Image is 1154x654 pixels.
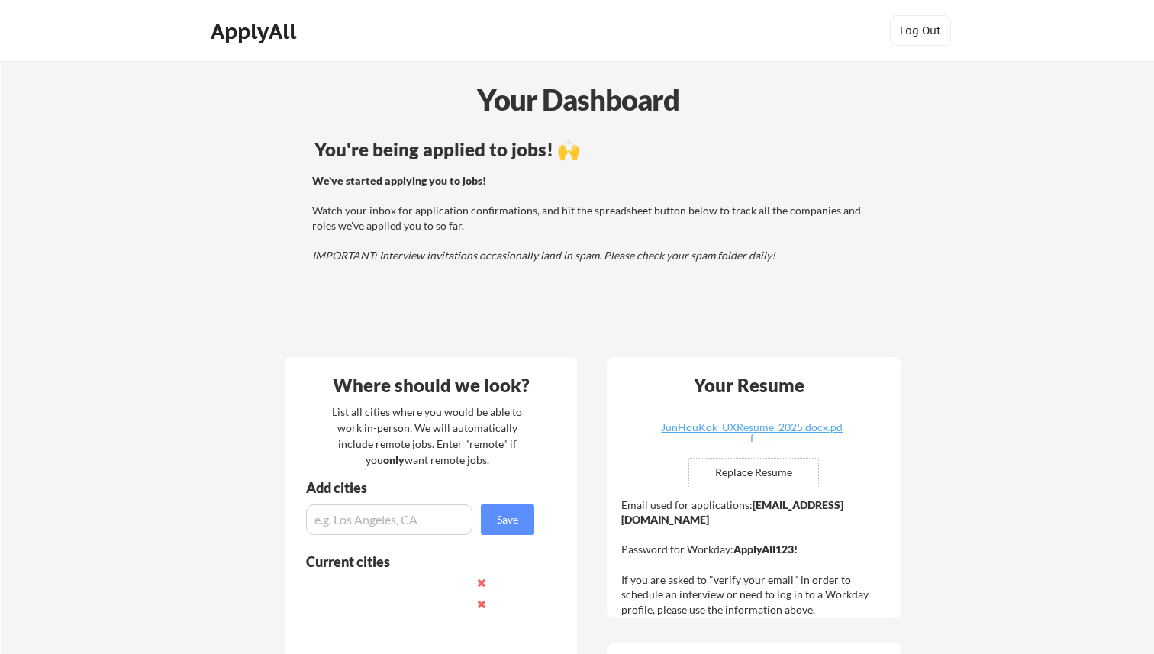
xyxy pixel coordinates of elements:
div: You're being applied to jobs! 🙌 [314,140,865,159]
input: e.g. Los Angeles, CA [306,504,472,535]
div: Current cities [306,555,517,569]
strong: only [383,453,405,466]
div: ApplyAll [211,18,301,44]
strong: ApplyAll123! [733,543,798,556]
em: IMPORTANT: Interview invitations occasionally land in spam. Please check your spam folder daily! [312,249,775,262]
div: Email used for applications: Password for Workday: If you are asked to "verify your email" in ord... [621,498,891,617]
strong: We've started applying you to jobs! [312,174,486,187]
div: JunHouKok_UXResume_2025.docx.pdf [661,422,843,443]
a: JunHouKok_UXResume_2025.docx.pdf [661,422,843,446]
div: Add cities [306,481,538,495]
div: Where should we look? [289,376,573,395]
button: Log Out [890,15,951,46]
button: Save [481,504,534,535]
div: Your Dashboard [2,78,1154,121]
div: Your Resume [673,376,824,395]
div: List all cities where you would be able to work in-person. We will automatically include remote j... [322,404,532,468]
div: Watch your inbox for application confirmations, and hit the spreadsheet button below to track all... [312,173,862,263]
